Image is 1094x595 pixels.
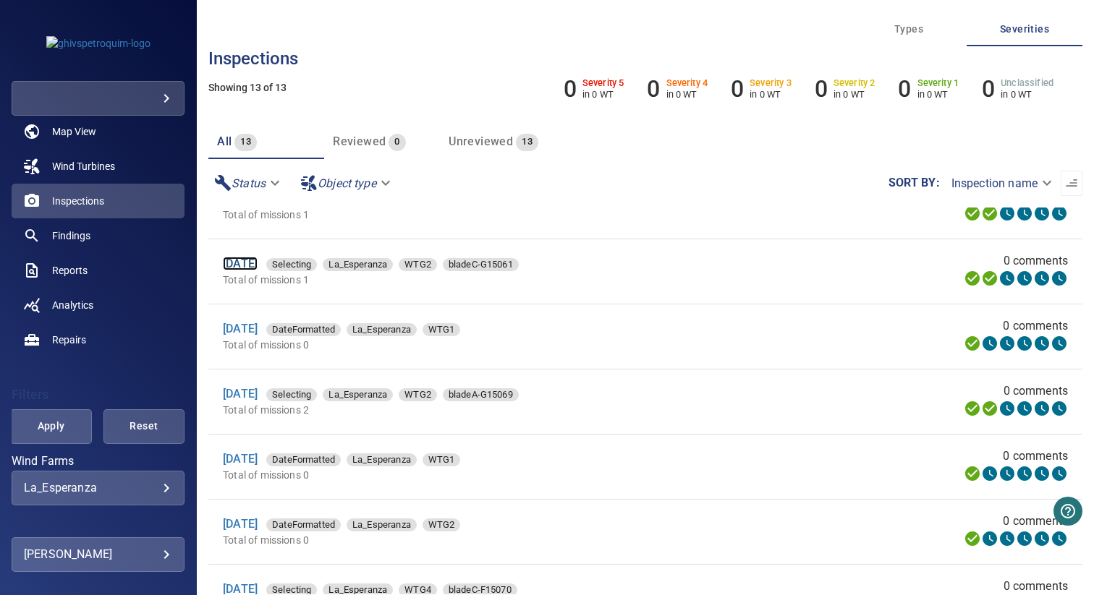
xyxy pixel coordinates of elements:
li: Severity Unclassified [982,75,1053,103]
svg: Uploading 100% [964,465,981,482]
div: WTG2 [423,518,461,531]
img: ghivspetroquim-logo [46,36,150,51]
span: WTG2 [423,518,461,532]
a: [DATE] [223,257,258,270]
span: 0 comments [1004,382,1069,400]
svg: Uploading 100% [964,205,981,222]
button: Reset [103,409,185,444]
div: La_Esperanza [323,258,393,271]
span: Selecting [266,388,317,402]
span: Apply [28,417,73,435]
div: DateFormatted [266,453,341,466]
svg: Data Formatted 0% [981,465,998,482]
svg: ML Processing 0% [1016,205,1033,222]
span: Analytics [52,298,93,312]
svg: Classification 0% [1051,270,1068,287]
h6: 0 [898,75,911,103]
span: 0 comments [1004,252,1069,270]
div: Wind Farms [12,471,185,505]
svg: Selecting 0% [998,530,1016,547]
span: 0 [389,134,405,150]
span: Selecting [266,257,317,272]
a: inspections active [12,184,185,218]
svg: Data Formatted 0% [981,335,998,352]
h6: Severity 1 [917,78,959,88]
svg: Classification 0% [1051,335,1068,352]
a: [DATE] [223,387,258,401]
span: Types [860,20,958,38]
svg: Uploading 100% [964,400,981,417]
em: Status [232,176,266,190]
h6: Severity 2 [834,78,875,88]
span: WTG1 [423,453,461,467]
li: Severity 1 [898,75,959,103]
h6: 0 [647,75,660,103]
div: Selecting [266,258,317,271]
span: 0 comments [1004,578,1069,595]
svg: Classification 0% [1051,205,1068,222]
svg: Data Formatted 0% [981,530,998,547]
li: Severity 2 [815,75,875,103]
svg: Matching 0% [1033,335,1051,352]
div: La_Esperanza [24,481,172,495]
svg: ML Processing 0% [1016,530,1033,547]
p: in 0 WT [666,89,708,100]
label: Wind Farms [12,455,185,467]
div: WTG2 [399,388,437,401]
span: La_Esperanza [347,453,417,467]
svg: Matching 0% [1033,400,1051,417]
h6: 0 [564,75,577,103]
svg: ML Processing 0% [1016,465,1033,482]
li: Severity 4 [647,75,708,103]
div: WTG2 [399,258,437,271]
span: Severities [975,20,1074,38]
span: bladeA-G15069 [443,388,519,402]
div: WTG1 [423,453,461,466]
p: Total of missions 2 [223,403,742,417]
span: Findings [52,228,90,243]
svg: Classification 0% [1051,530,1068,547]
button: Apply [10,409,91,444]
span: Reports [52,263,88,278]
label: Sort by : [889,177,940,189]
span: 13 [234,134,257,150]
span: Map View [52,124,96,139]
button: Sort list from oldest to newest [1061,171,1082,196]
h3: Inspections [208,49,1082,68]
div: Inspection name [940,171,1061,196]
svg: Data Formatted 100% [981,270,998,287]
span: 0 comments [1003,317,1068,335]
div: La_Esperanza [347,453,417,466]
p: in 0 WT [917,89,959,100]
h6: Severity 3 [750,78,792,88]
div: Selecting [266,388,317,401]
span: Wind Turbines [52,159,115,174]
span: Reset [122,417,166,435]
h6: Severity 4 [666,78,708,88]
a: map noActive [12,114,185,149]
p: Total of missions 1 [223,273,742,287]
span: Repairs [52,333,86,347]
span: Unreviewed [449,134,513,148]
a: windturbines noActive [12,149,185,184]
h4: Filters [12,388,185,402]
p: Total of missions 0 [223,468,713,482]
span: bladeC-G15061 [443,257,519,272]
h6: 0 [815,75,828,103]
span: WTG1 [423,322,461,337]
a: [DATE] [223,517,258,531]
svg: ML Processing 0% [1016,335,1033,352]
svg: Classification 0% [1051,465,1068,482]
h6: Severity 5 [582,78,624,88]
svg: Selecting 0% [998,205,1016,222]
h6: 0 [982,75,995,103]
h6: Unclassified [1001,78,1053,88]
svg: Uploading 100% [964,335,981,352]
span: Reviewed [333,134,386,148]
p: in 0 WT [1001,89,1053,100]
svg: Selecting 0% [998,465,1016,482]
svg: Selecting 0% [998,270,1016,287]
span: La_Esperanza [323,388,393,402]
svg: Matching 0% [1033,270,1051,287]
span: DateFormatted [266,453,341,467]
